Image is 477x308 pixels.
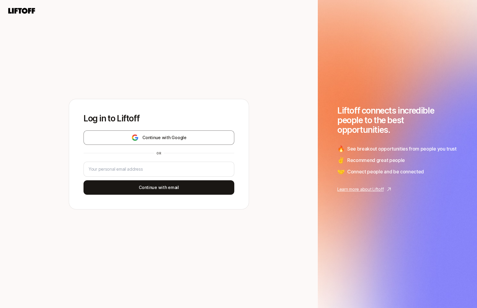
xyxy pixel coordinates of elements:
[337,186,384,193] p: Learn more about Liftoff
[337,167,345,176] span: 🤝
[337,186,457,193] a: Learn more about Liftoff
[84,114,234,123] p: Log in to Liftoff
[84,130,234,145] button: Continue with Google
[347,156,405,164] span: Recommend great people
[337,144,345,153] span: 🔥
[154,151,164,156] div: or
[347,145,457,153] span: See breakout opportunities from people you trust
[347,168,424,175] span: Connect people and be connected
[131,134,139,141] img: google-logo
[84,180,234,195] button: Continue with email
[337,106,457,135] h1: Liftoff connects incredible people to the best opportunities.
[89,166,229,173] input: Your personal email address
[337,156,345,165] span: ✌️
